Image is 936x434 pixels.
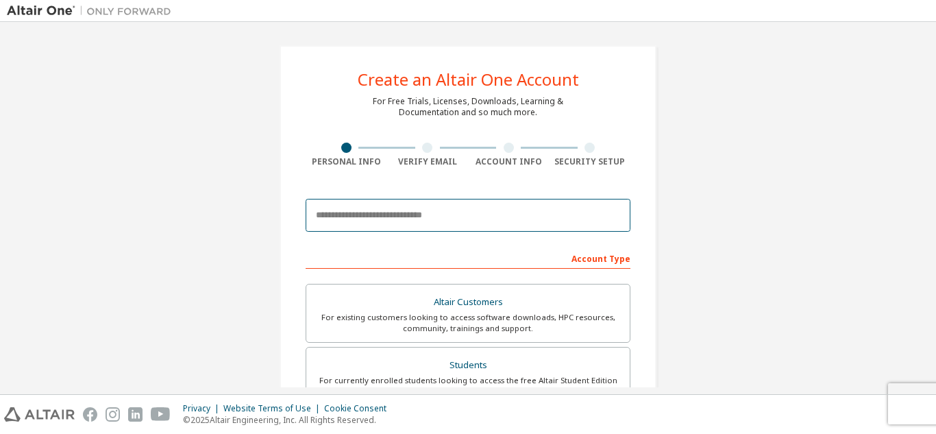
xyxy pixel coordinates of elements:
div: For existing customers looking to access software downloads, HPC resources, community, trainings ... [315,312,621,334]
div: Students [315,356,621,375]
img: linkedin.svg [128,407,143,422]
img: instagram.svg [106,407,120,422]
img: Altair One [7,4,178,18]
p: © 2025 Altair Engineering, Inc. All Rights Reserved. [183,414,395,426]
img: youtube.svg [151,407,171,422]
div: Verify Email [387,156,469,167]
div: For Free Trials, Licenses, Downloads, Learning & Documentation and so much more. [373,96,563,118]
div: Account Info [468,156,550,167]
div: Altair Customers [315,293,621,312]
div: Privacy [183,403,223,414]
div: Website Terms of Use [223,403,324,414]
img: altair_logo.svg [4,407,75,422]
div: Cookie Consent [324,403,395,414]
img: facebook.svg [83,407,97,422]
div: For currently enrolled students looking to access the free Altair Student Edition bundle and all ... [315,375,621,397]
div: Create an Altair One Account [358,71,579,88]
div: Personal Info [306,156,387,167]
div: Security Setup [550,156,631,167]
div: Account Type [306,247,630,269]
